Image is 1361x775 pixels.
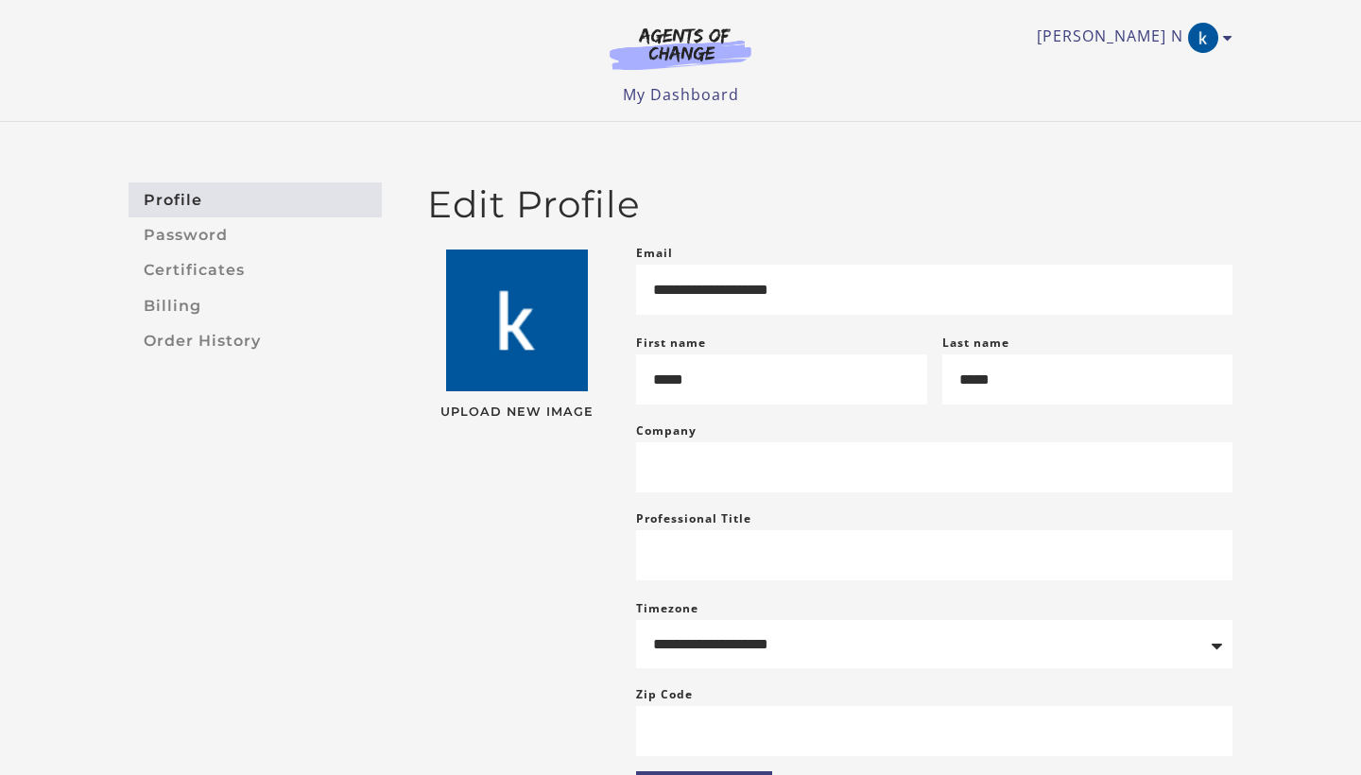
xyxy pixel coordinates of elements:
a: Order History [129,323,382,358]
label: Professional Title [636,508,751,530]
h2: Edit Profile [427,182,1232,227]
a: Certificates [129,253,382,288]
label: Last name [942,335,1009,351]
label: Timezone [636,600,698,616]
label: Zip Code [636,683,693,706]
span: Upload New Image [427,406,606,419]
label: Company [636,420,697,442]
img: Agents of Change Logo [590,26,771,70]
label: Email [636,242,673,265]
label: First name [636,335,706,351]
a: Password [129,217,382,252]
a: My Dashboard [623,84,739,105]
a: Billing [129,288,382,323]
a: Profile [129,182,382,217]
a: Toggle menu [1037,23,1223,53]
